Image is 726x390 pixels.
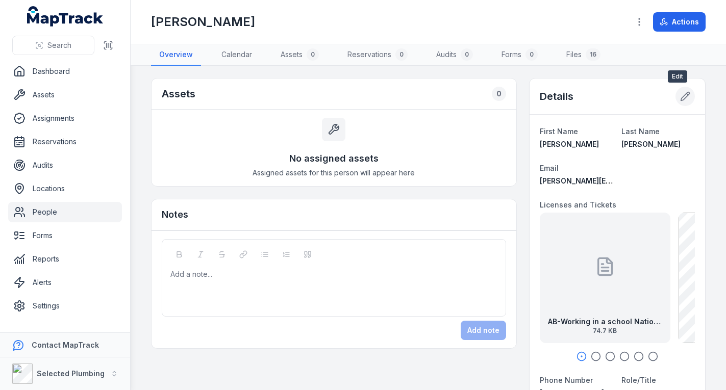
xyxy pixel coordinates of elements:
[540,164,559,172] span: Email
[47,40,71,50] span: Search
[548,317,662,327] strong: AB-Working in a school National Police Certificate exp [DATE]
[8,272,122,293] a: Alerts
[540,140,599,148] span: [PERSON_NAME]
[461,48,473,61] div: 0
[8,249,122,269] a: Reports
[37,369,105,378] strong: Selected Plumbing
[8,85,122,105] a: Assets
[525,48,538,61] div: 0
[558,44,609,66] a: Files16
[272,44,327,66] a: Assets0
[8,178,122,199] a: Locations
[12,36,94,55] button: Search
[162,87,195,101] h2: Assets
[540,89,573,103] h2: Details
[492,87,506,101] div: 0
[621,140,681,148] span: [PERSON_NAME]
[339,44,416,66] a: Reservations0
[8,296,122,316] a: Settings
[395,48,408,61] div: 0
[540,176,722,185] span: [PERSON_NAME][EMAIL_ADDRESS][DOMAIN_NAME]
[32,341,99,349] strong: Contact MapTrack
[307,48,319,61] div: 0
[540,127,578,136] span: First Name
[621,376,656,384] span: Role/Title
[162,207,188,222] h3: Notes
[493,44,546,66] a: Forms0
[27,6,104,27] a: MapTrack
[540,200,616,209] span: Licenses and Tickets
[428,44,481,66] a: Audits0
[8,202,122,222] a: People
[8,61,122,82] a: Dashboard
[621,127,660,136] span: Last Name
[540,376,593,384] span: Phone Number
[8,225,122,246] a: Forms
[151,14,255,30] h1: [PERSON_NAME]
[213,44,260,66] a: Calendar
[668,70,687,83] span: Edit
[253,168,415,178] span: Assigned assets for this person will appear here
[151,44,201,66] a: Overview
[586,48,600,61] div: 16
[289,151,379,166] h3: No assigned assets
[8,132,122,152] a: Reservations
[548,327,662,335] span: 74.7 KB
[8,155,122,175] a: Audits
[653,12,706,32] button: Actions
[8,108,122,128] a: Assignments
